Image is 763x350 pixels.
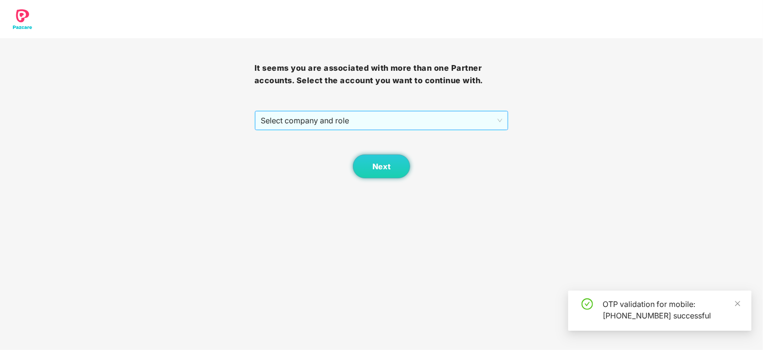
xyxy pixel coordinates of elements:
span: close [734,300,741,307]
button: Next [353,154,410,178]
h3: It seems you are associated with more than one Partner accounts. Select the account you want to c... [254,62,509,87]
span: Next [372,162,391,171]
div: OTP validation for mobile: [PHONE_NUMBER] successful [603,298,740,321]
span: Select company and role [261,111,503,130]
span: check-circle [582,298,593,310]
